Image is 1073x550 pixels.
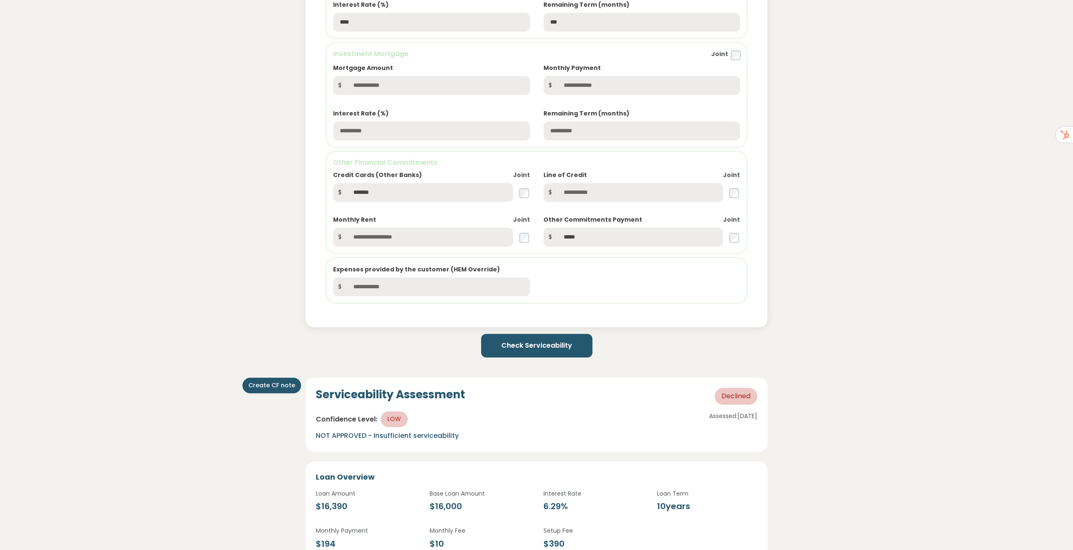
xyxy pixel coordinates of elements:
p: NOT APPROVED - Insufficient serviceability [316,430,605,441]
p: Monthly Payment [316,526,416,535]
button: Check Serviceability [481,334,592,357]
label: Credit Cards (Other Banks) [333,171,422,180]
div: $10 [430,537,530,550]
label: Joint [723,171,740,180]
label: Expenses provided by the customer (HEM Override) [333,265,500,274]
p: Assessed: [DATE] [619,411,757,421]
label: Monthly Rent [333,215,376,224]
div: 10 years [657,500,757,512]
span: $ [333,76,347,95]
label: Joint [711,50,728,59]
div: $16,390 [316,500,416,512]
div: $194 [316,537,416,550]
iframe: Chat Widget [1031,510,1073,550]
label: Line of Credit [543,171,587,180]
label: Interest Rate (%) [333,0,389,9]
span: $ [543,76,557,95]
label: Interest Rate (%) [333,109,389,118]
h6: Investment Mortgage [333,49,409,59]
div: 6.29 % [543,500,643,512]
label: Joint [513,215,530,224]
h4: Serviceability Assessment [316,388,465,402]
p: Loan Amount [316,489,416,498]
span: $ [333,183,347,202]
button: Create CF note [242,378,301,393]
span: $ [543,228,557,247]
div: $390 [543,537,643,550]
p: Base Loan Amount [430,489,530,498]
label: Remaining Term (months) [543,0,629,9]
h6: Other Financial Commitments [333,158,740,167]
label: Joint [513,171,530,180]
span: Declined [715,388,757,405]
span: $ [543,183,557,202]
label: Other Commitments Payment [543,215,642,224]
div: $16,000 [430,500,530,512]
label: Remaining Term (months) [543,109,629,118]
span: $ [333,277,347,296]
label: Joint [723,215,740,224]
label: Mortgage Amount [333,64,393,72]
span: $ [333,228,347,247]
span: Create CF note [248,381,295,390]
span: LOW [381,411,408,427]
label: Monthly Payment [543,64,601,72]
p: Monthly Fee [430,526,530,535]
span: Confidence Level: [316,414,377,424]
h5: Loan Overview [316,472,757,482]
p: Interest Rate [543,489,643,498]
p: Setup Fee [543,526,643,535]
p: Loan Term [657,489,757,498]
